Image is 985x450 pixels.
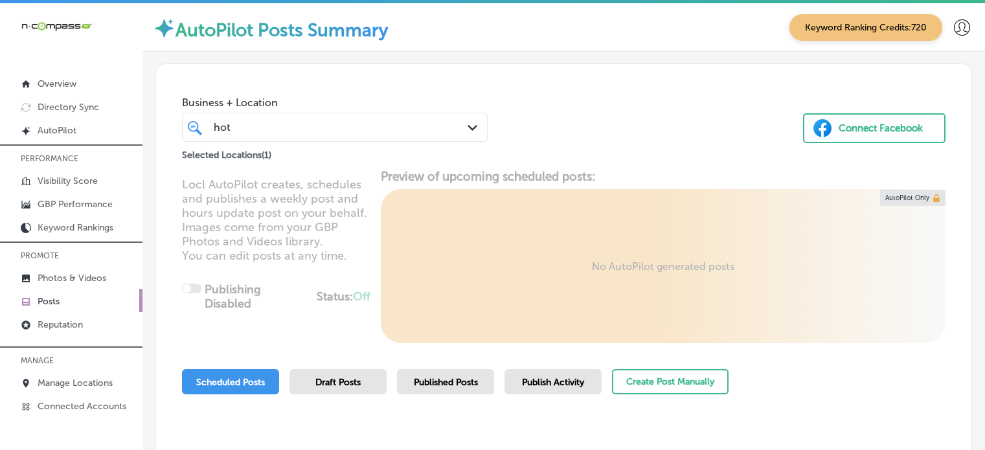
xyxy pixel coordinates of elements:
img: autopilot-icon [153,17,175,39]
p: Posts [38,296,60,307]
p: Overview [38,78,76,89]
span: Published Posts [414,377,478,388]
p: Selected Locations ( 1 ) [182,144,271,161]
span: Business + Location [182,96,488,109]
p: Directory Sync [38,102,99,113]
button: Create Post Manually [612,369,729,394]
button: Connect Facebook [803,113,945,143]
p: Keyword Rankings [38,222,113,233]
span: Draft Posts [315,377,361,388]
p: GBP Performance [38,199,113,210]
img: 660ab0bf-5cc7-4cb8-ba1c-48b5ae0f18e60NCTV_CLogo_TV_Black_-500x88.png [21,20,92,32]
span: Scheduled Posts [196,377,265,388]
p: AutoPilot [38,125,76,136]
p: Visibility Score [38,175,98,186]
p: Manage Locations [38,377,113,388]
p: Photos & Videos [38,273,106,284]
p: Connected Accounts [38,401,126,412]
div: Connect Facebook [839,118,923,138]
label: AutoPilot Posts Summary [175,19,388,41]
p: Reputation [38,319,83,330]
span: Keyword Ranking Credits: 720 [789,14,942,41]
span: Publish Activity [522,377,584,388]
